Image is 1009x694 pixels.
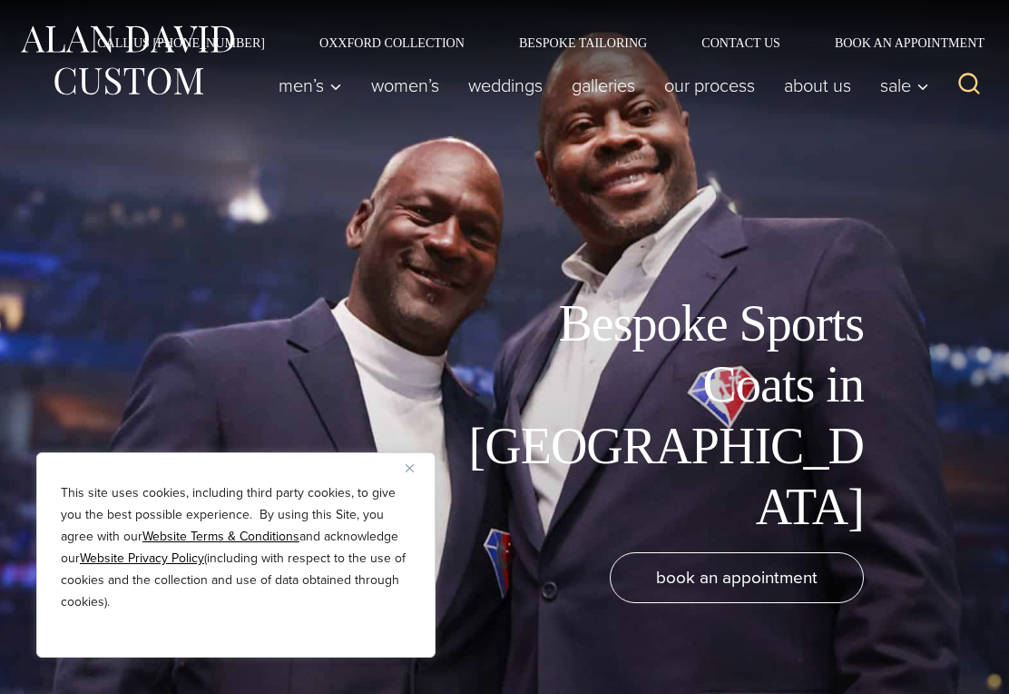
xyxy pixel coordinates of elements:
h1: Bespoke Sports Coats in [GEOGRAPHIC_DATA] [456,293,864,538]
a: Website Terms & Conditions [142,527,299,546]
a: Contact Us [674,36,808,49]
a: Oxxford Collection [292,36,492,49]
a: Call Us [PHONE_NUMBER] [70,36,292,49]
a: book an appointment [610,552,864,603]
a: weddings [454,67,557,104]
a: About Us [769,67,866,104]
a: Galleries [557,67,650,104]
a: Website Privacy Policy [80,549,204,568]
span: Men’s [279,76,342,94]
a: Bespoke Tailoring [492,36,674,49]
img: Alan David Custom [18,20,236,101]
span: Sale [880,76,929,94]
span: book an appointment [656,564,818,590]
button: Close [406,457,427,479]
button: View Search Form [947,64,991,107]
a: Women’s [357,67,454,104]
p: This site uses cookies, including third party cookies, to give you the best possible experience. ... [61,482,411,613]
a: Our Process [650,67,769,104]
img: Close [406,464,414,472]
nav: Primary Navigation [264,67,938,104]
a: Book an Appointment [808,36,991,49]
nav: Secondary Navigation [70,36,991,49]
